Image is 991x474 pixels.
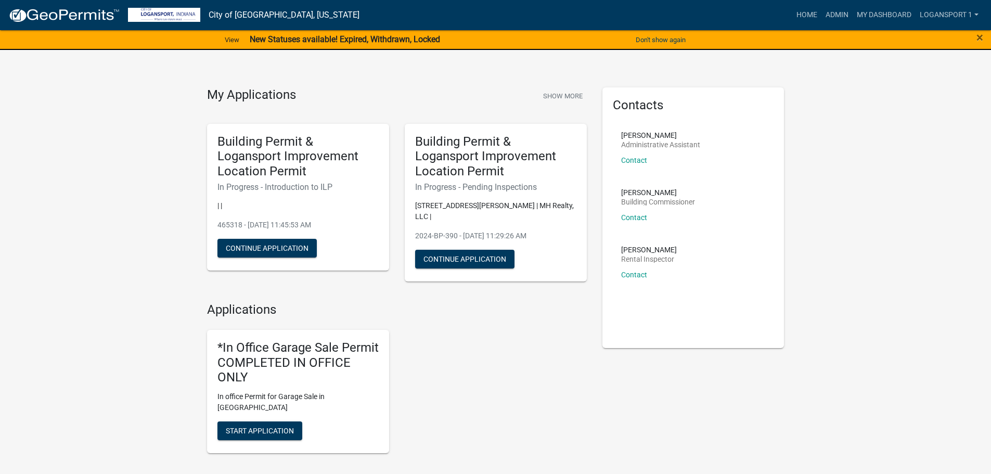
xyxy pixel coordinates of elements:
h5: *In Office Garage Sale Permit COMPLETED IN OFFICE ONLY [217,340,379,385]
p: Building Commissioner [621,198,695,206]
button: Continue Application [415,250,514,268]
button: Close [976,31,983,44]
button: Continue Application [217,239,317,258]
p: Rental Inspector [621,255,677,263]
a: Logansport 1 [916,5,983,25]
h4: Applications [207,302,587,317]
span: Start Application [226,427,294,435]
a: Contact [621,271,647,279]
p: 465318 - [DATE] 11:45:53 AM [217,220,379,230]
p: Administrative Assistant [621,141,700,148]
strong: New Statuses available! Expired, Withdrawn, Locked [250,34,440,44]
h5: Contacts [613,98,774,113]
p: 2024-BP-390 - [DATE] 11:29:26 AM [415,230,576,241]
p: In office Permit for Garage Sale in [GEOGRAPHIC_DATA] [217,391,379,413]
a: Admin [821,5,853,25]
h5: Building Permit & Logansport Improvement Location Permit [217,134,379,179]
button: Show More [539,87,587,105]
button: Start Application [217,421,302,440]
button: Don't show again [632,31,690,48]
a: View [221,31,243,48]
p: [STREET_ADDRESS][PERSON_NAME] | MH Realty, LLC | [415,200,576,222]
a: My Dashboard [853,5,916,25]
h6: In Progress - Pending Inspections [415,182,576,192]
img: City of Logansport, Indiana [128,8,200,22]
a: Contact [621,213,647,222]
p: | | [217,200,379,211]
a: City of [GEOGRAPHIC_DATA], [US_STATE] [209,6,359,24]
p: [PERSON_NAME] [621,189,695,196]
p: [PERSON_NAME] [621,246,677,253]
h4: My Applications [207,87,296,103]
p: [PERSON_NAME] [621,132,700,139]
h6: In Progress - Introduction to ILP [217,182,379,192]
a: Home [792,5,821,25]
a: Contact [621,156,647,164]
h5: Building Permit & Logansport Improvement Location Permit [415,134,576,179]
span: × [976,30,983,45]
